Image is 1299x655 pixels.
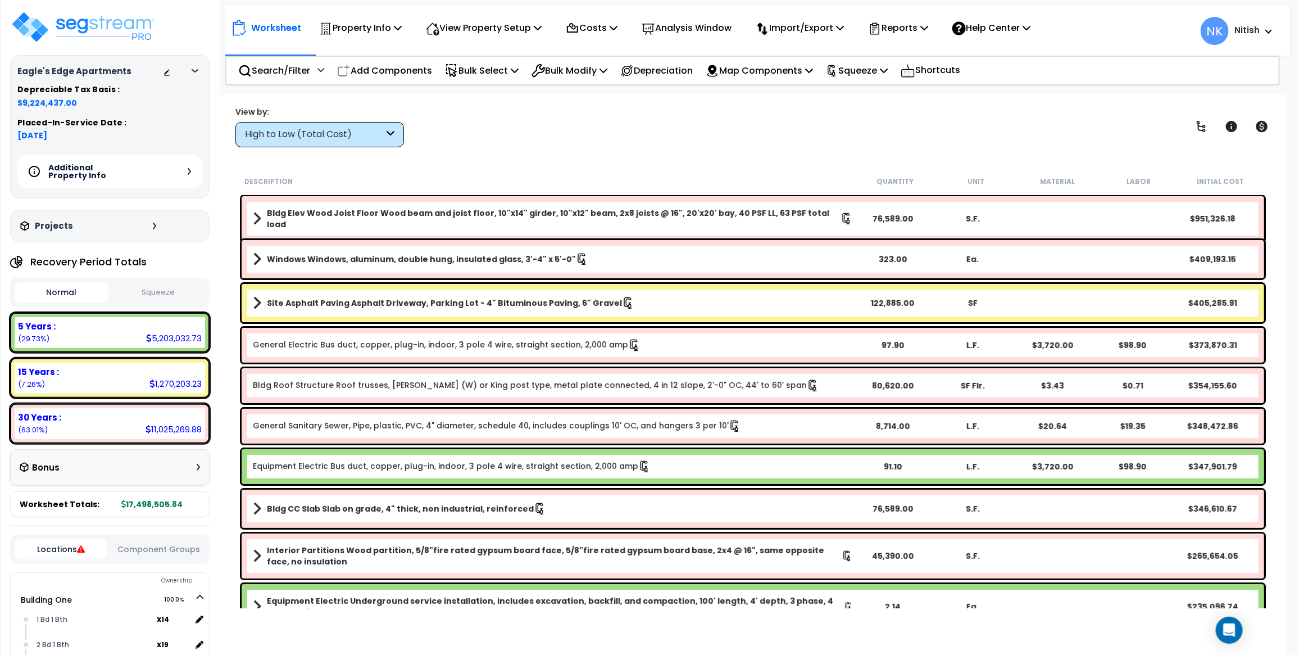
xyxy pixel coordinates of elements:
[18,366,59,378] b: 15 Years :
[1173,503,1252,514] div: $346,610.67
[1173,601,1252,612] div: $235,096.74
[146,423,202,435] div: 11,025,269.88
[1197,177,1244,186] small: Initial Cost
[15,539,107,559] button: Locations
[901,62,960,79] p: Shortcuts
[34,638,157,652] div: 2 Bd 1 Bth
[853,380,933,391] div: 80,620.00
[1234,24,1260,36] b: Nitish
[18,412,61,423] b: 30 Years :
[1173,297,1252,309] div: $405,285.91
[21,594,72,606] a: Building One 100.0%
[894,57,966,84] div: Shortcuts
[868,20,928,35] p: Reports
[253,295,853,311] a: Assembly Title
[157,613,169,625] b: x
[826,63,888,78] p: Squeeze
[1012,461,1092,472] div: $3,720.00
[33,574,209,588] div: Ownership
[933,297,1012,309] div: SF
[853,550,933,562] div: 45,390.00
[244,177,293,186] small: Description
[251,20,301,35] p: Worksheet
[245,128,384,141] div: High to Low (Total Cost)
[267,254,576,265] b: Windows Windows, aluminum, double hung, insulated glass, 3'-4" x 5'-0"
[18,320,56,332] b: 5 Years :
[1216,617,1243,644] div: Open Intercom Messenger
[853,601,933,612] div: 2.14
[253,460,651,473] a: Individual Item
[253,595,853,618] a: Assembly Title
[267,297,622,309] b: Site Asphalt Paving Asphalt Driveway, Parking Lot - 4" Bituminous Paving, 6" Gravel
[853,503,933,514] div: 76,589.00
[933,461,1012,472] div: L.F.
[1201,17,1229,45] span: NK
[756,20,844,35] p: Import/Export
[253,339,641,351] a: Individual Item
[1093,421,1173,432] div: $19.35
[445,63,519,78] p: Bulk Select
[253,380,819,392] a: Individual Item
[1093,461,1173,472] div: $98.90
[253,420,741,432] a: Individual Item
[112,543,205,555] button: Component Groups
[642,20,732,35] p: Analysis Window
[267,595,844,618] b: Equipment Electric Underground service installation, includes excavation, backfill, and compactio...
[1093,380,1173,391] div: $0.71
[933,380,1012,391] div: SF Flr.
[253,501,853,517] a: Assembly Title
[853,461,933,472] div: 91.10
[17,130,202,141] span: [DATE]
[238,63,310,78] p: Search/Filter
[10,10,156,44] img: logo_pro_r.png
[161,615,169,624] small: 14
[111,283,205,302] button: Squeeze
[235,106,404,118] div: View by:
[1012,421,1092,432] div: $20.64
[149,378,202,390] div: 1,270,203.23
[146,332,202,344] div: 5,203,032.73
[1173,461,1252,472] div: $347,901.79
[952,20,1030,35] p: Help Center
[17,85,202,94] h5: Depreciable Tax Basis :
[853,340,933,351] div: 97.90
[1173,550,1252,562] div: $265,654.05
[853,297,933,309] div: 122,885.00
[17,119,202,127] h5: Placed-In-Service Date :
[614,57,699,84] div: Depreciation
[876,177,914,186] small: Quantity
[706,63,813,78] p: Map Components
[267,503,534,514] b: Bldg CC Slab Slab on grade, 4" thick, non industrial, reinforced
[933,213,1012,224] div: S.F.
[34,613,157,626] div: 1 Bd 1 Bth
[121,499,183,510] b: 17,498,505.84
[1173,213,1252,224] div: $951,326.18
[620,63,693,78] p: Depreciation
[1173,340,1252,351] div: $373,870.31
[15,282,108,302] button: Normal
[165,593,194,607] span: 100.0%
[161,640,169,649] small: 19
[1012,380,1092,391] div: $3.43
[157,639,169,650] b: x
[426,20,542,35] p: View Property Setup
[1173,254,1252,265] div: $409,193.15
[933,421,1012,432] div: L.F.
[18,380,45,389] small: (7.26%)
[32,463,60,473] h3: Bonus
[532,63,607,78] p: Bulk Modify
[853,254,933,265] div: 323.00
[17,97,202,109] span: $9,224,437.00
[933,601,1012,612] div: Ea.
[18,334,49,344] small: (29.73%)
[566,20,617,35] p: Costs
[48,164,127,179] h5: Additional Property Info
[1041,177,1075,186] small: Material
[1093,340,1173,351] div: $98.90
[331,57,438,84] div: Add Components
[337,63,432,78] p: Add Components
[1127,177,1151,186] small: Labor
[933,550,1012,562] div: S.F.
[968,177,985,186] small: Unit
[157,612,190,626] span: location multiplier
